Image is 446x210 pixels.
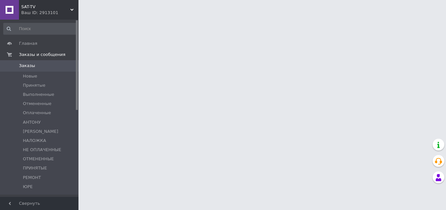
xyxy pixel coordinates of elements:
span: Главная [19,41,37,46]
span: SAT-TV [21,4,70,10]
span: ОТМЕНЕННЫЕ [23,156,54,162]
span: ПРИНЯТЫЕ [23,165,47,171]
span: Новые [23,73,37,79]
span: АНТОНУ [23,119,41,125]
span: Оплаченные [23,110,51,116]
div: Ваш ID: 2913101 [21,10,78,16]
span: Заказы и сообщения [19,52,65,58]
span: Отмененные [23,101,51,107]
span: НЕ ОПЛАЧЕННЫЕ [23,147,61,153]
span: ЮРЕ [23,184,33,190]
span: [PERSON_NAME] [23,129,58,134]
span: РЕМОНТ [23,175,41,181]
span: НАЛОЖКА [23,138,46,144]
span: Заказы [19,63,35,69]
span: Принятые [23,82,45,88]
span: Выполненные [23,92,54,97]
input: Поиск [3,23,77,35]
